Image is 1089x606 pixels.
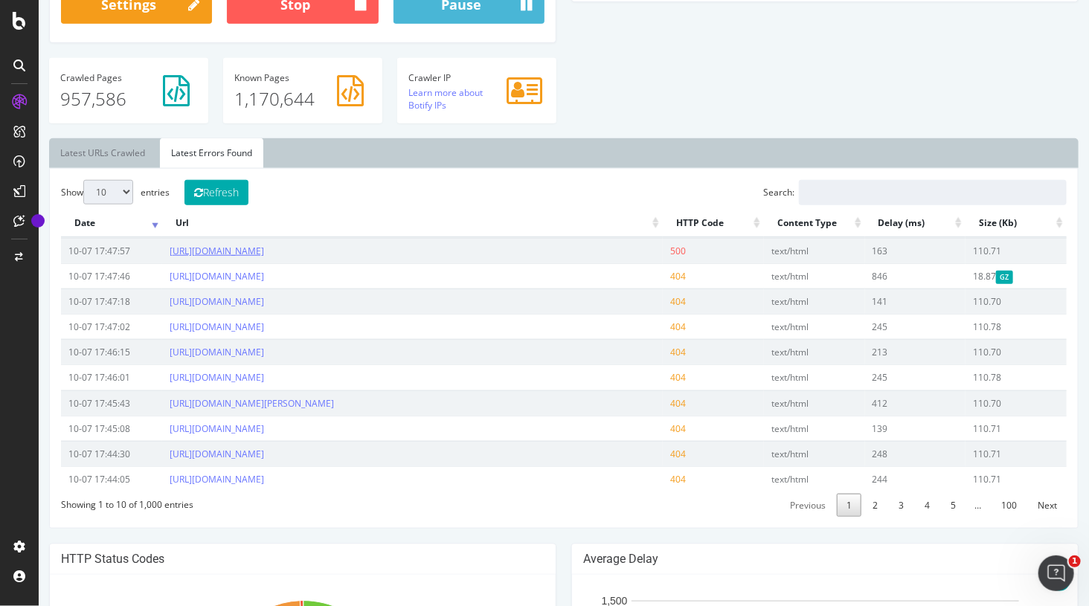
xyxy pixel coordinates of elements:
td: 10-07 17:47:46 [22,263,123,289]
iframe: Intercom live chat [1038,555,1074,591]
a: 3 [850,494,875,517]
span: 404 [632,448,647,460]
td: 110.78 [927,314,1028,339]
td: 10-07 17:44:05 [22,466,123,491]
td: text/html [725,416,826,441]
a: [URL][DOMAIN_NAME] [131,270,225,283]
td: 110.78 [927,364,1028,390]
span: 1 [1069,555,1081,567]
span: 404 [632,295,647,308]
th: HTTP Code: activate to sort column ascending [624,209,725,238]
td: text/html [725,289,826,314]
a: Next [989,494,1028,517]
td: 110.70 [927,289,1028,314]
td: 110.70 [927,390,1028,416]
h4: Pages Known [196,73,333,83]
td: 10-07 17:45:08 [22,416,123,441]
label: Search: [725,180,1028,205]
a: 2 [824,494,849,517]
th: Url: activate to sort column ascending [123,209,625,238]
span: 500 [632,245,647,257]
a: Latest Errors Found [121,138,225,168]
h4: Crawler IP [370,73,507,83]
a: 100 [953,494,988,517]
td: text/html [725,238,826,263]
td: 18.87 [927,263,1028,289]
h4: Pages Crawled [22,73,158,83]
a: [URL][DOMAIN_NAME] [131,346,225,358]
div: Showing 1 to 10 of 1,000 entries [22,491,155,511]
h4: HTTP Status Codes [22,552,506,567]
td: text/html [725,466,826,491]
td: text/html [725,364,826,390]
div: Tooltip anchor [31,214,45,228]
td: 110.70 [927,339,1028,364]
td: text/html [725,263,826,289]
a: [URL][DOMAIN_NAME] [131,422,225,435]
span: 404 [632,473,647,486]
a: [URL][DOMAIN_NAME] [131,295,225,308]
button: Refresh [146,180,210,205]
a: 4 [876,494,901,517]
td: 110.71 [927,441,1028,466]
td: text/html [725,390,826,416]
span: 404 [632,346,647,358]
input: Search: [760,180,1028,205]
p: 957,586 [22,86,158,112]
td: text/html [725,314,826,339]
th: Content Type: activate to sort column ascending [725,209,826,238]
td: 244 [826,466,928,491]
span: 404 [632,397,647,410]
a: Latest URLs Crawled [10,138,118,168]
td: 245 [826,314,928,339]
th: Size (Kb): activate to sort column ascending [927,209,1028,238]
td: 163 [826,238,928,263]
select: Showentries [45,180,94,204]
a: [URL][DOMAIN_NAME][PERSON_NAME] [131,397,295,410]
label: Show entries [22,180,131,204]
td: 846 [826,263,928,289]
td: 10-07 17:46:01 [22,364,123,390]
a: [URL][DOMAIN_NAME] [131,320,225,333]
td: 110.71 [927,416,1028,441]
a: 5 [902,494,927,517]
td: 10-07 17:45:43 [22,390,123,416]
h4: Average Delay [544,552,1028,567]
span: Gzipped Content [957,271,974,283]
span: 404 [632,270,647,283]
a: Learn more about Botify IPs [370,86,444,112]
a: [URL][DOMAIN_NAME] [131,448,225,460]
td: 10-07 17:47:57 [22,238,123,263]
span: 404 [632,422,647,435]
td: 141 [826,289,928,314]
td: 213 [826,339,928,364]
td: 10-07 17:47:18 [22,289,123,314]
td: 412 [826,390,928,416]
p: 1,170,644 [196,86,333,112]
td: 10-07 17:47:02 [22,314,123,339]
span: 404 [632,371,647,384]
td: text/html [725,339,826,364]
td: 245 [826,364,928,390]
a: 1 [798,494,823,517]
td: 10-07 17:44:30 [22,441,123,466]
td: 110.71 [927,466,1028,491]
a: Previous [742,494,797,517]
td: 139 [826,416,928,441]
td: 248 [826,441,928,466]
span: 404 [632,320,647,333]
a: [URL][DOMAIN_NAME] [131,473,225,486]
a: [URL][DOMAIN_NAME] [131,371,225,384]
a: [URL][DOMAIN_NAME] [131,245,225,257]
td: 10-07 17:46:15 [22,339,123,364]
td: text/html [725,441,826,466]
th: Date: activate to sort column ascending [22,209,123,238]
span: … [927,499,951,512]
th: Delay (ms): activate to sort column ascending [826,209,928,238]
td: 110.71 [927,238,1028,263]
